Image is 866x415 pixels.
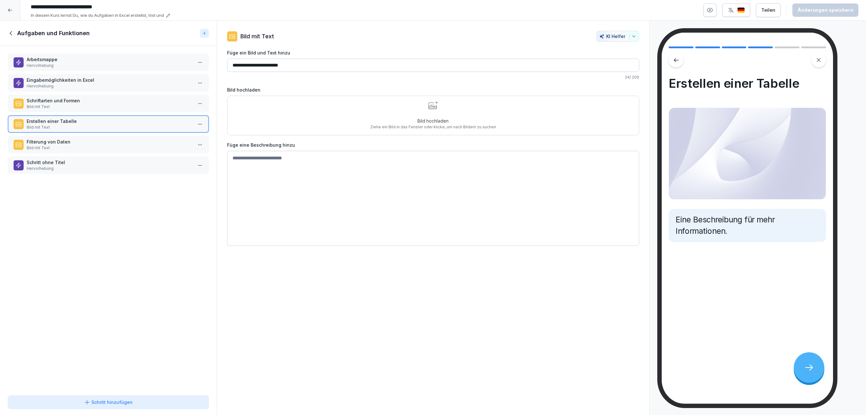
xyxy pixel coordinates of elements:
p: Bild mit Text [240,32,274,41]
div: KI Helfer [599,34,636,39]
p: Bild hochladen [370,118,496,124]
img: Bild und Text Vorschau [668,107,826,199]
div: Eingabemöglichkeiten in ExcelHervorhebung [8,74,209,92]
p: Eine Beschreibung für mehr Informationen. [675,214,819,237]
p: Hervorhebung [27,166,193,171]
p: Hervorhebung [27,83,193,89]
p: Eingabemöglichkeiten in Excel [27,77,193,83]
p: Schritt ohne Titel [27,159,193,166]
p: Bild mit Text [27,104,193,110]
button: Teilen [756,3,781,17]
p: Bild mit Text [27,124,193,130]
button: Schritt hinzufügen [8,395,209,409]
button: KI Helfer [596,31,639,42]
h4: Erstellen einer Tabelle [668,76,826,91]
div: ArbeitsmappeHervorhebung [8,54,209,71]
p: In diesem Kurs lernst Du, wie du Aufgaben in Excel erstellst, löst und [31,12,164,19]
div: Änderungen speichern [797,7,853,14]
div: Schritt ohne TitelHervorhebung [8,156,209,174]
label: Bild hochladen [227,86,639,93]
p: Filterung von Daten [27,138,193,145]
p: Bild mit Text [27,145,193,151]
label: Füge ein Bild und Text hinzu [227,49,639,56]
p: 24 / 200 [227,74,639,80]
img: de.svg [737,7,745,13]
button: Änderungen speichern [792,3,858,17]
h1: Aufgaben und Funktionen [17,29,90,37]
div: Erstellen einer TabelleBild mit Text [8,115,209,133]
div: Schritt hinzufügen [84,399,133,405]
p: Ziehe ein Bild in das Fenster oder klicke, um nach Bildern zu suchen [370,124,496,130]
div: Schriftarten und FormenBild mit Text [8,95,209,112]
div: Teilen [761,7,775,14]
p: Arbeitsmappe [27,56,193,63]
p: Schriftarten und Formen [27,97,193,104]
div: Filterung von DatenBild mit Text [8,136,209,153]
label: Füge eine Beschreibung hinzu [227,142,639,148]
p: Erstellen einer Tabelle [27,118,193,124]
p: Hervorhebung [27,63,193,68]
